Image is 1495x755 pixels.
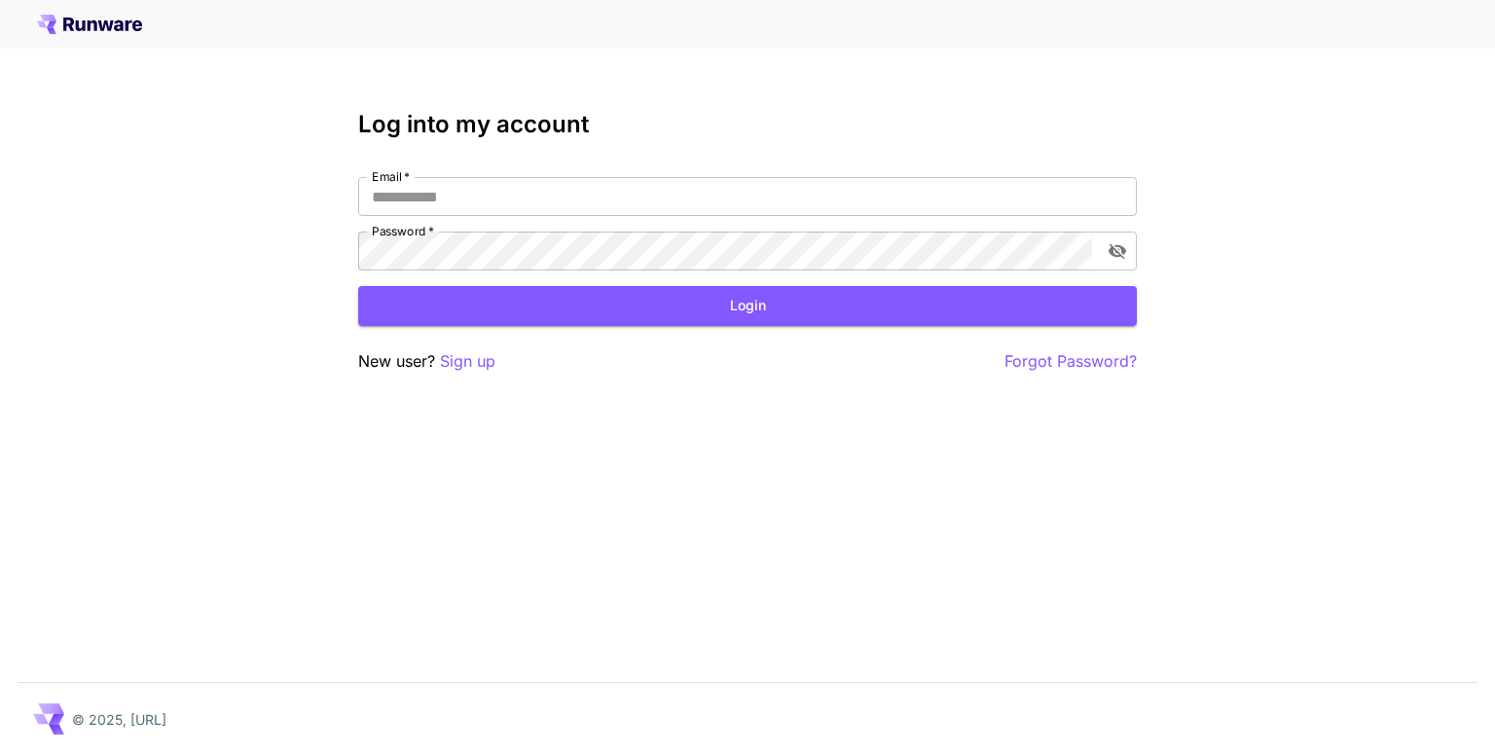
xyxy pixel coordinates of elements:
button: Forgot Password? [1004,349,1137,374]
p: © 2025, [URL] [72,709,166,730]
button: Login [358,286,1137,326]
label: Email [372,168,410,185]
button: Sign up [440,349,495,374]
button: toggle password visibility [1100,234,1135,269]
label: Password [372,223,434,239]
p: New user? [358,349,495,374]
h3: Log into my account [358,111,1137,138]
